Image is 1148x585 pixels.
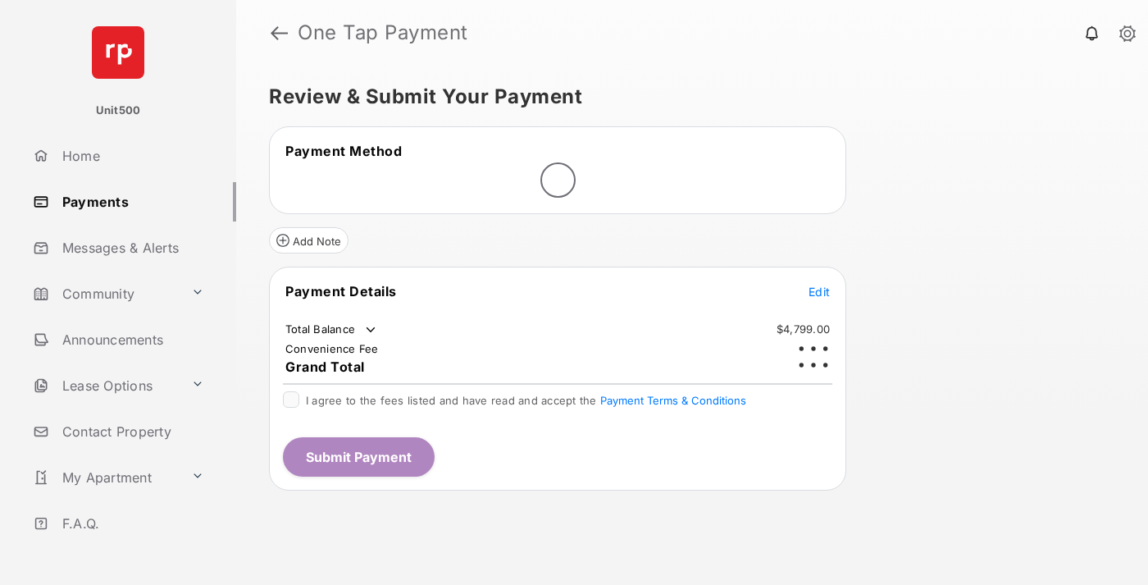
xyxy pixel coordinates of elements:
[285,143,402,159] span: Payment Method
[26,412,236,451] a: Contact Property
[26,182,236,222] a: Payments
[776,322,831,336] td: $4,799.00
[283,437,435,477] button: Submit Payment
[809,283,830,299] button: Edit
[285,359,365,375] span: Grand Total
[26,320,236,359] a: Announcements
[26,228,236,267] a: Messages & Alerts
[285,322,379,338] td: Total Balance
[96,103,141,119] p: Unit500
[92,26,144,79] img: svg+xml;base64,PHN2ZyB4bWxucz0iaHR0cDovL3d3dy53My5vcmcvMjAwMC9zdmciIHdpZHRoPSI2NCIgaGVpZ2h0PSI2NC...
[26,458,184,497] a: My Apartment
[306,394,746,407] span: I agree to the fees listed and have read and accept the
[285,283,397,299] span: Payment Details
[298,23,468,43] strong: One Tap Payment
[26,136,236,176] a: Home
[285,341,380,356] td: Convenience Fee
[26,274,184,313] a: Community
[26,366,184,405] a: Lease Options
[600,394,746,407] button: I agree to the fees listed and have read and accept the
[809,285,830,299] span: Edit
[269,227,348,254] button: Add Note
[269,87,1102,107] h5: Review & Submit Your Payment
[26,504,236,543] a: F.A.Q.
